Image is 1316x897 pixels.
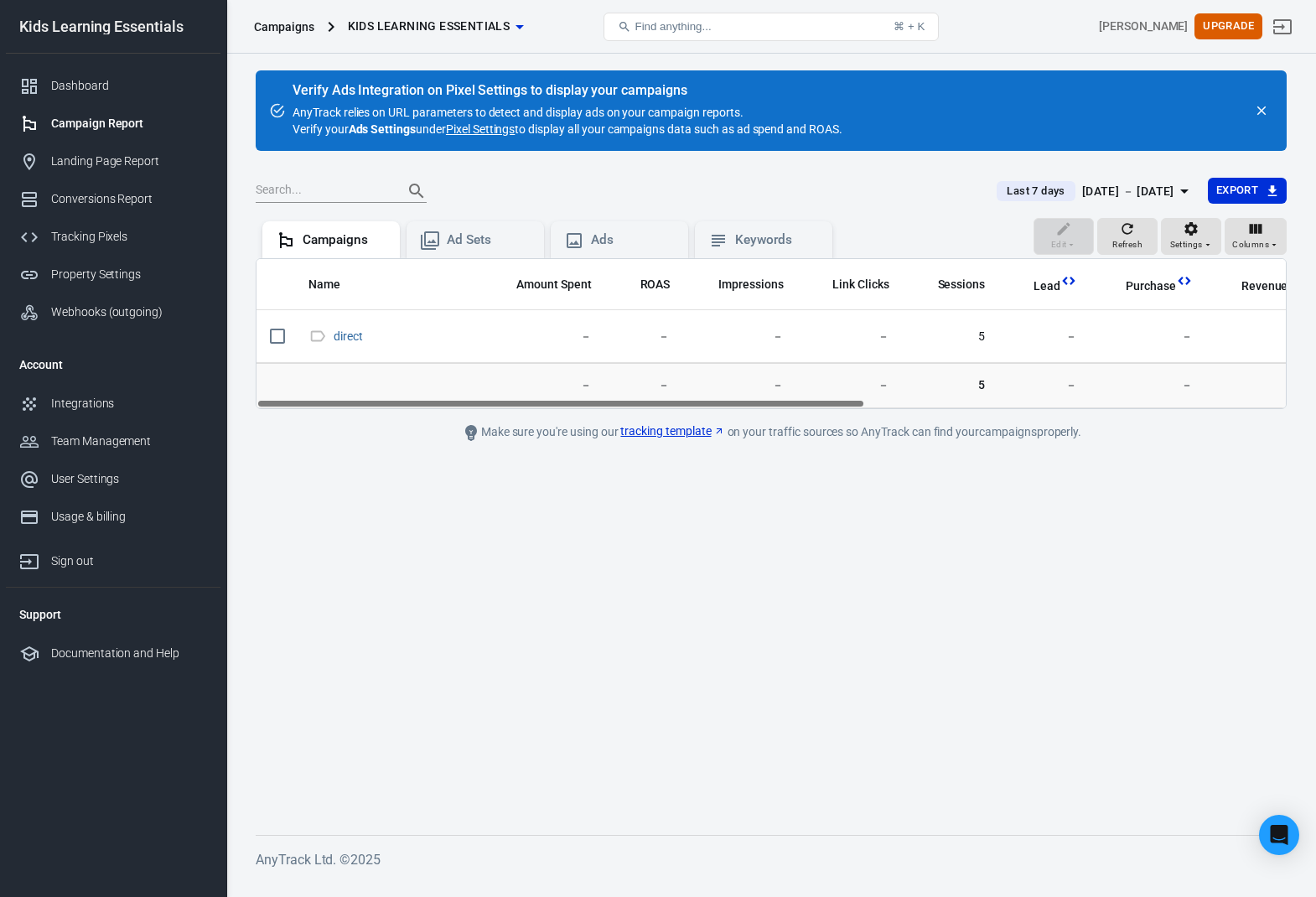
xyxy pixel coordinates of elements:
div: Tracking Pixels [51,228,207,246]
div: Webhooks (outgoing) [51,303,207,321]
a: Usage & billing [6,498,220,536]
span: The total return on ad spend [619,274,671,294]
span: Purchase [1104,278,1176,295]
span: The number of times your ads were on screen. [718,274,784,294]
a: Property Settings [6,256,220,293]
div: Campaign Report [51,115,207,132]
span: － [1220,377,1305,394]
span: Impressions [718,277,784,293]
span: Sessions [916,277,986,293]
a: Webhooks (outgoing) [6,293,220,331]
span: － [811,329,889,345]
div: Team Management [51,433,207,450]
a: Team Management [6,423,220,460]
a: Conversions Report [6,180,220,218]
button: Search [396,171,437,211]
span: － [811,377,889,394]
span: Name [308,277,340,293]
span: Link Clicks [832,277,889,293]
li: Account [6,345,220,385]
span: － [1012,377,1077,394]
span: direct [334,330,365,342]
span: Total revenue calculated by AnyTrack. [1220,276,1288,296]
div: Landing Page Report [51,153,207,170]
div: Documentation and Help [51,645,207,662]
button: Refresh [1097,218,1158,255]
div: Kids Learning Essentials [6,19,220,34]
span: Kids Learning Essentials [348,16,510,37]
span: － [619,377,671,394]
div: Conversions Report [51,190,207,208]
a: Tracking Pixels [6,218,220,256]
button: Export [1208,178,1287,204]
h6: AnyTrack Ltd. © 2025 [256,849,1287,870]
span: － [495,329,592,345]
span: － [697,377,784,394]
span: Name [308,277,362,293]
span: Find anything... [635,20,711,33]
span: Refresh [1112,237,1142,252]
div: Ads [591,231,675,249]
span: － [1104,329,1193,345]
strong: Ads Settings [349,122,417,136]
div: Integrations [51,395,207,412]
div: Keywords [735,231,819,249]
span: Settings [1170,237,1203,252]
span: Purchase [1126,278,1176,295]
a: Campaign Report [6,105,220,143]
a: Dashboard [6,67,220,105]
div: Sign out [51,552,207,570]
span: The estimated total amount of money you've spent on your campaign, ad set or ad during its schedule. [495,274,592,294]
button: Columns [1225,218,1287,255]
div: User Settings [51,470,207,488]
span: Sessions [938,277,986,293]
a: Integrations [6,385,220,423]
div: Account id: NtgCPd8J [1099,18,1188,35]
button: Settings [1161,218,1221,255]
span: 5 [916,329,986,345]
span: The number of clicks on links within the ad that led to advertiser-specified destinations [832,274,889,294]
div: Ad Sets [447,231,531,249]
div: [DATE] － [DATE] [1082,181,1174,202]
div: Usage & billing [51,508,207,526]
div: ⌘ + K [894,20,925,33]
svg: This column is calculated from AnyTrack real-time data [1060,272,1077,289]
span: The total return on ad spend [640,274,671,294]
li: Support [6,594,220,635]
div: Campaigns [303,231,386,249]
a: Pixel Settings [446,121,515,137]
span: 5 [916,377,986,394]
a: Landing Page Report [6,143,220,180]
svg: Direct [308,326,327,346]
svg: This column is calculated from AnyTrack real-time data [1176,272,1193,289]
button: Find anything...⌘ + K [604,13,939,41]
span: The number of clicks on links within the ad that led to advertiser-specified destinations [811,274,889,294]
div: scrollable content [256,259,1286,408]
span: The number of times your ads were on screen. [697,274,784,294]
span: － [619,329,671,345]
span: － [1220,329,1305,345]
span: ROAS [640,277,671,293]
div: Verify Ads Integration on Pixel Settings to display your campaigns [293,82,842,99]
span: － [697,329,784,345]
span: Columns [1232,237,1269,252]
div: Property Settings [51,266,207,283]
a: tracking template [620,423,724,440]
span: － [1012,329,1077,345]
span: Lead [1012,278,1060,295]
a: Sign out [1262,7,1303,47]
div: Open Intercom Messenger [1259,815,1299,855]
div: Dashboard [51,77,207,95]
input: Search... [256,180,390,202]
button: Upgrade [1194,13,1262,39]
span: The estimated total amount of money you've spent on your campaign, ad set or ad during its schedule. [516,274,592,294]
a: Sign out [6,536,220,580]
button: Last 7 days[DATE] － [DATE] [983,178,1207,205]
span: Lead [1034,278,1060,295]
span: Total revenue calculated by AnyTrack. [1241,276,1288,296]
div: AnyTrack relies on URL parameters to detect and display ads on your campaign reports. Verify your... [293,84,842,137]
span: Amount Spent [516,277,592,293]
span: － [1104,377,1193,394]
span: Revenue [1241,278,1288,295]
span: Last 7 days [1000,183,1071,200]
